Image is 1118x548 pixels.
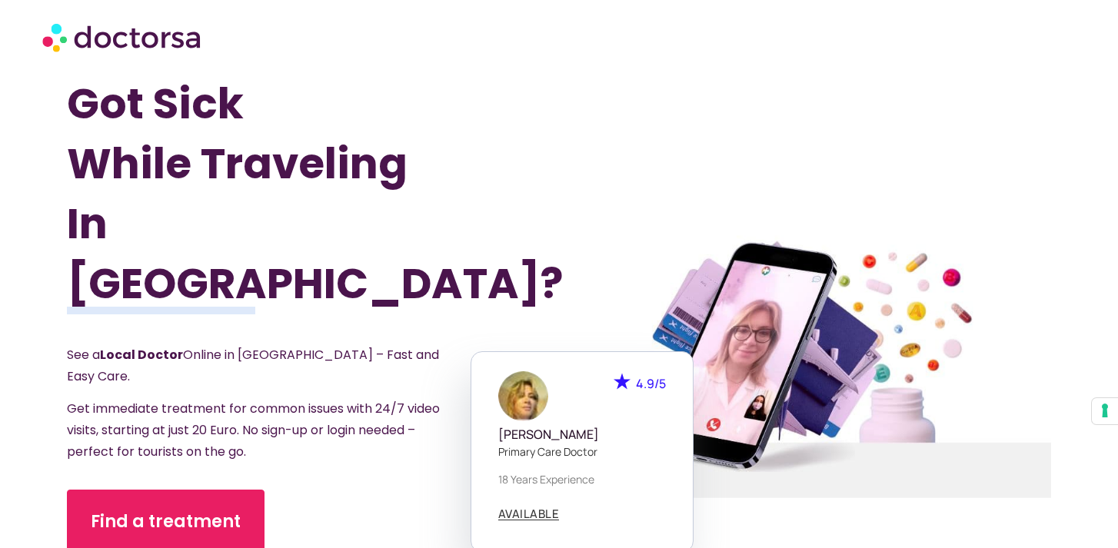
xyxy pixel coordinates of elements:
[100,346,183,364] strong: Local Doctor
[67,346,439,385] span: See a Online in [GEOGRAPHIC_DATA] – Fast and Easy Care.
[498,443,666,460] p: Primary care doctor
[67,400,440,460] span: Get immediate treatment for common issues with 24/7 video visits, starting at just 20 Euro. No si...
[498,471,666,487] p: 18 years experience
[67,74,485,314] h1: Got Sick While Traveling In [GEOGRAPHIC_DATA]?
[498,427,666,442] h5: [PERSON_NAME]
[636,375,666,392] span: 4.9/5
[498,508,560,520] a: AVAILABLE
[91,510,241,534] span: Find a treatment
[1092,398,1118,424] button: Your consent preferences for tracking technologies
